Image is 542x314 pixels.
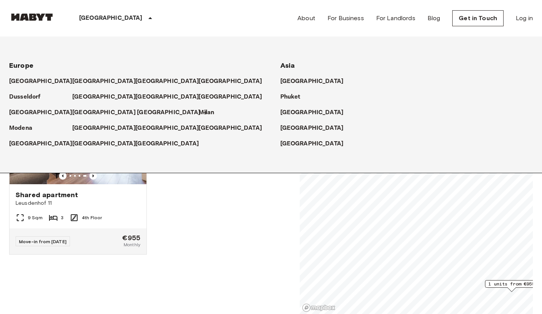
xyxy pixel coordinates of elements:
[79,14,143,23] p: [GEOGRAPHIC_DATA]
[59,172,67,180] button: Previous image
[280,61,295,70] span: Asia
[135,124,207,133] a: [GEOGRAPHIC_DATA]
[28,214,43,221] span: 9 Sqm
[72,139,136,148] p: [GEOGRAPHIC_DATA]
[516,14,533,23] a: Log in
[485,280,538,292] div: Map marker
[9,124,40,133] a: Modena
[135,77,199,86] p: [GEOGRAPHIC_DATA]
[280,108,344,117] p: [GEOGRAPHIC_DATA]
[124,241,140,248] span: Monthly
[16,199,140,207] span: Leusdenhof 11
[137,108,200,117] p: [GEOGRAPHIC_DATA]
[72,108,143,117] a: [GEOGRAPHIC_DATA]
[302,303,335,312] a: Mapbox logo
[452,10,504,26] a: Get in Touch
[72,108,136,117] p: [GEOGRAPHIC_DATA]
[135,139,207,148] a: [GEOGRAPHIC_DATA]
[135,124,199,133] p: [GEOGRAPHIC_DATA]
[327,14,364,23] a: For Business
[135,77,207,86] a: [GEOGRAPHIC_DATA]
[9,61,33,70] span: Europe
[199,108,222,117] a: Milan
[9,77,73,86] p: [GEOGRAPHIC_DATA]
[9,92,41,102] p: Dusseldorf
[72,139,143,148] a: [GEOGRAPHIC_DATA]
[280,92,308,102] a: Phuket
[137,108,208,117] a: [GEOGRAPHIC_DATA]
[9,124,32,133] p: Modena
[199,124,270,133] a: [GEOGRAPHIC_DATA]
[9,139,73,148] p: [GEOGRAPHIC_DATA]
[199,77,262,86] p: [GEOGRAPHIC_DATA]
[82,214,102,221] span: 4th Floor
[199,92,270,102] a: [GEOGRAPHIC_DATA]
[72,124,143,133] a: [GEOGRAPHIC_DATA]
[9,92,147,255] a: Previous imagePrevious imageShared apartmentLeusdenhof 119 Sqm34th FloorMove-in from [DATE]€955Mo...
[376,14,415,23] a: For Landlords
[19,239,67,244] span: Move-in from [DATE]
[9,108,80,117] a: [GEOGRAPHIC_DATA]
[199,77,270,86] a: [GEOGRAPHIC_DATA]
[135,92,207,102] a: [GEOGRAPHIC_DATA]
[9,108,73,117] p: [GEOGRAPHIC_DATA]
[297,14,315,23] a: About
[72,124,136,133] p: [GEOGRAPHIC_DATA]
[280,92,300,102] p: Phuket
[122,234,140,241] span: €955
[199,92,262,102] p: [GEOGRAPHIC_DATA]
[280,139,351,148] a: [GEOGRAPHIC_DATA]
[72,92,143,102] a: [GEOGRAPHIC_DATA]
[89,172,97,180] button: Previous image
[135,139,199,148] p: [GEOGRAPHIC_DATA]
[280,77,344,86] p: [GEOGRAPHIC_DATA]
[488,281,535,287] span: 1 units from €955
[72,92,136,102] p: [GEOGRAPHIC_DATA]
[72,77,143,86] a: [GEOGRAPHIC_DATA]
[9,92,48,102] a: Dusseldorf
[9,77,80,86] a: [GEOGRAPHIC_DATA]
[280,108,351,117] a: [GEOGRAPHIC_DATA]
[428,14,440,23] a: Blog
[9,13,55,21] img: Habyt
[280,124,344,133] p: [GEOGRAPHIC_DATA]
[280,139,344,148] p: [GEOGRAPHIC_DATA]
[280,124,351,133] a: [GEOGRAPHIC_DATA]
[9,139,80,148] a: [GEOGRAPHIC_DATA]
[199,124,262,133] p: [GEOGRAPHIC_DATA]
[280,77,351,86] a: [GEOGRAPHIC_DATA]
[61,214,64,221] span: 3
[72,77,136,86] p: [GEOGRAPHIC_DATA]
[16,190,78,199] span: Shared apartment
[135,92,199,102] p: [GEOGRAPHIC_DATA]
